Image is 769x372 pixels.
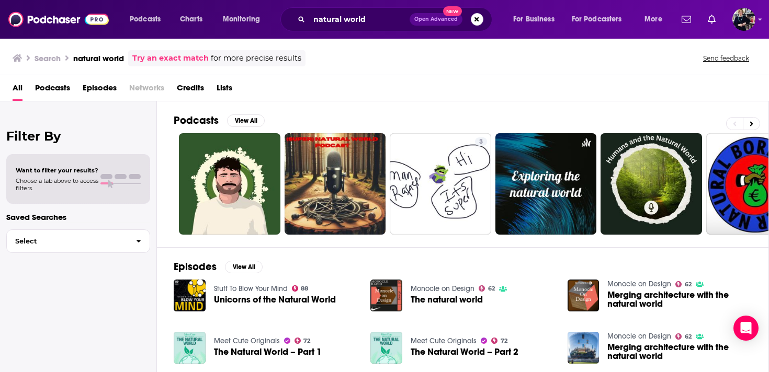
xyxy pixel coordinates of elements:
[180,12,202,27] span: Charts
[370,332,402,364] img: The Natural World – Part 2
[295,338,311,344] a: 72
[685,282,692,287] span: 62
[6,212,150,222] p: Saved Searches
[685,334,692,339] span: 62
[174,114,265,127] a: PodcastsView All
[491,338,507,344] a: 72
[130,12,161,27] span: Podcasts
[733,316,759,341] div: Open Intercom Messenger
[410,13,462,26] button: Open AdvancedNew
[607,332,671,341] a: Monocle on Design
[211,52,301,64] span: for more precise results
[644,12,662,27] span: More
[7,238,128,245] span: Select
[214,295,336,304] a: Unicorns of the Natural World
[223,12,260,27] span: Monitoring
[700,54,752,63] button: Send feedback
[607,290,752,308] a: Merging architecture with the natural world
[301,286,308,291] span: 88
[16,177,98,192] span: Choose a tab above to access filters.
[506,11,568,28] button: open menu
[637,11,675,28] button: open menu
[675,333,692,340] a: 62
[414,17,458,22] span: Open Advanced
[732,8,755,31] span: Logged in as ndewey
[174,114,219,127] h2: Podcasts
[8,9,109,29] img: Podchaser - Follow, Share and Rate Podcasts
[217,79,232,101] a: Lists
[177,79,204,101] a: Credits
[122,11,174,28] button: open menu
[479,137,483,147] span: 3
[132,52,209,64] a: Try an exact match
[411,284,474,293] a: Monocle on Design
[411,295,483,304] a: The natural world
[607,343,752,361] a: Merging architecture with the natural world
[174,260,217,273] h2: Episodes
[411,336,477,345] a: Meet Cute Originals
[174,260,263,273] a: EpisodesView All
[677,10,695,28] a: Show notifications dropdown
[13,79,22,101] a: All
[370,280,402,311] img: The natural world
[214,284,288,293] a: Stuff To Blow Your Mind
[568,332,600,364] img: Merging architecture with the natural world
[225,261,263,273] button: View All
[568,280,600,311] img: Merging architecture with the natural world
[174,332,206,364] img: The Natural World – Part 1
[214,347,322,356] a: The Natural World – Part 1
[411,347,518,356] a: The Natural World – Part 2
[16,167,98,174] span: Want to filter your results?
[488,286,495,291] span: 62
[513,12,555,27] span: For Business
[479,285,495,292] a: 62
[35,79,70,101] a: Podcasts
[572,12,622,27] span: For Podcasters
[732,8,755,31] img: User Profile
[35,53,61,63] h3: Search
[475,137,487,146] a: 3
[216,11,274,28] button: open menu
[704,10,720,28] a: Show notifications dropdown
[6,229,150,253] button: Select
[173,11,209,28] a: Charts
[174,280,206,311] img: Unicorns of the Natural World
[290,7,502,31] div: Search podcasts, credits, & more...
[501,339,507,343] span: 72
[292,285,309,292] a: 88
[83,79,117,101] a: Episodes
[73,53,124,63] h3: natural world
[6,129,150,144] h2: Filter By
[675,281,692,287] a: 62
[732,8,755,31] button: Show profile menu
[227,114,265,127] button: View All
[565,11,637,28] button: open menu
[129,79,164,101] span: Networks
[214,336,280,345] a: Meet Cute Originals
[303,339,310,343] span: 72
[390,133,491,235] a: 3
[309,11,410,28] input: Search podcasts, credits, & more...
[443,6,462,16] span: New
[607,280,671,288] a: Monocle on Design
